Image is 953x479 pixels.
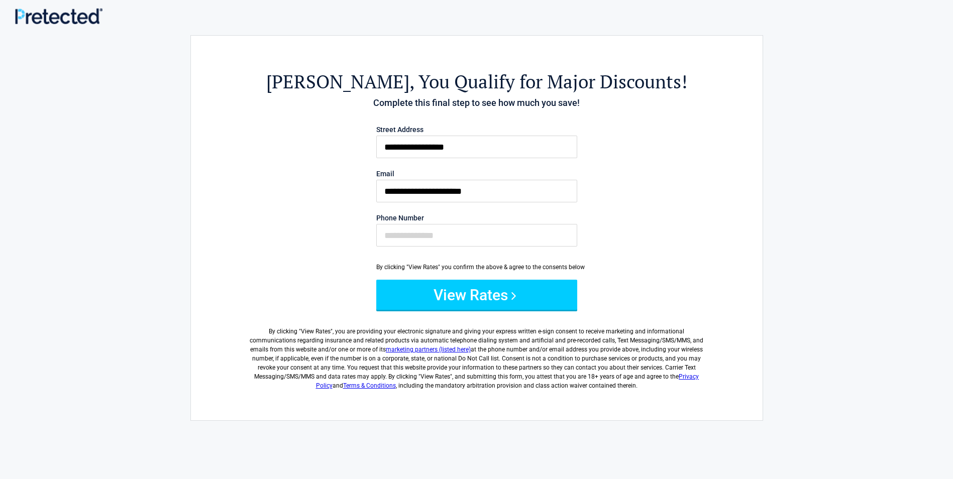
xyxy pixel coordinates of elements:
h2: , You Qualify for Major Discounts! [246,69,707,94]
label: Email [376,170,577,177]
label: Phone Number [376,214,577,221]
button: View Rates [376,280,577,310]
label: By clicking " ", you are providing your electronic signature and giving your express written e-si... [246,319,707,390]
h4: Complete this final step to see how much you save! [246,96,707,109]
label: Street Address [376,126,577,133]
img: Main Logo [15,8,102,24]
a: marketing partners (listed here) [386,346,471,353]
div: By clicking "View Rates" you confirm the above & agree to the consents below [376,263,577,272]
a: Terms & Conditions [343,382,396,389]
span: View Rates [301,328,331,335]
span: [PERSON_NAME] [266,69,409,94]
